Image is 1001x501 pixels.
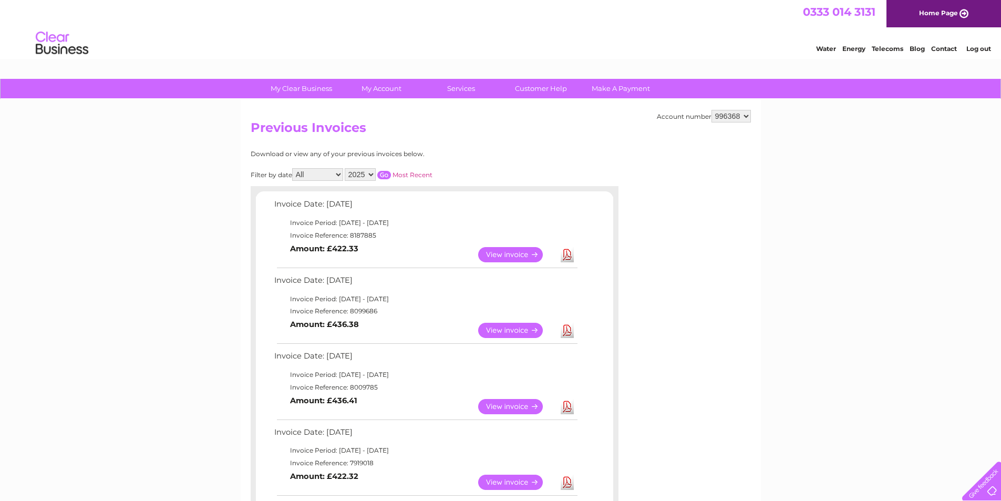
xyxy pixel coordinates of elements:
[272,381,579,394] td: Invoice Reference: 8009785
[272,229,579,242] td: Invoice Reference: 8187885
[290,244,358,253] b: Amount: £422.33
[272,273,579,293] td: Invoice Date: [DATE]
[577,79,664,98] a: Make A Payment
[561,247,574,262] a: Download
[272,217,579,229] td: Invoice Period: [DATE] - [DATE]
[258,79,345,98] a: My Clear Business
[418,79,504,98] a: Services
[561,399,574,414] a: Download
[35,27,89,59] img: logo.png
[272,457,579,469] td: Invoice Reference: 7919018
[393,171,432,179] a: Most Recent
[478,323,555,338] a: View
[966,45,991,53] a: Log out
[272,197,579,217] td: Invoice Date: [DATE]
[803,5,875,18] a: 0333 014 3131
[251,168,527,181] div: Filter by date
[272,444,579,457] td: Invoice Period: [DATE] - [DATE]
[478,399,555,414] a: View
[272,369,579,381] td: Invoice Period: [DATE] - [DATE]
[251,120,751,140] h2: Previous Invoices
[272,305,579,318] td: Invoice Reference: 8099686
[561,475,574,490] a: Download
[478,247,555,262] a: View
[478,475,555,490] a: View
[272,425,579,445] td: Invoice Date: [DATE]
[253,6,749,51] div: Clear Business is a trading name of Verastar Limited (registered in [GEOGRAPHIC_DATA] No. 3667643...
[561,323,574,338] a: Download
[290,472,358,481] b: Amount: £422.32
[251,150,527,158] div: Download or view any of your previous invoices below.
[272,349,579,369] td: Invoice Date: [DATE]
[498,79,584,98] a: Customer Help
[931,45,957,53] a: Contact
[290,396,357,405] b: Amount: £436.41
[842,45,865,53] a: Energy
[272,293,579,305] td: Invoice Period: [DATE] - [DATE]
[338,79,425,98] a: My Account
[657,110,751,122] div: Account number
[290,320,359,329] b: Amount: £436.38
[910,45,925,53] a: Blog
[872,45,903,53] a: Telecoms
[816,45,836,53] a: Water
